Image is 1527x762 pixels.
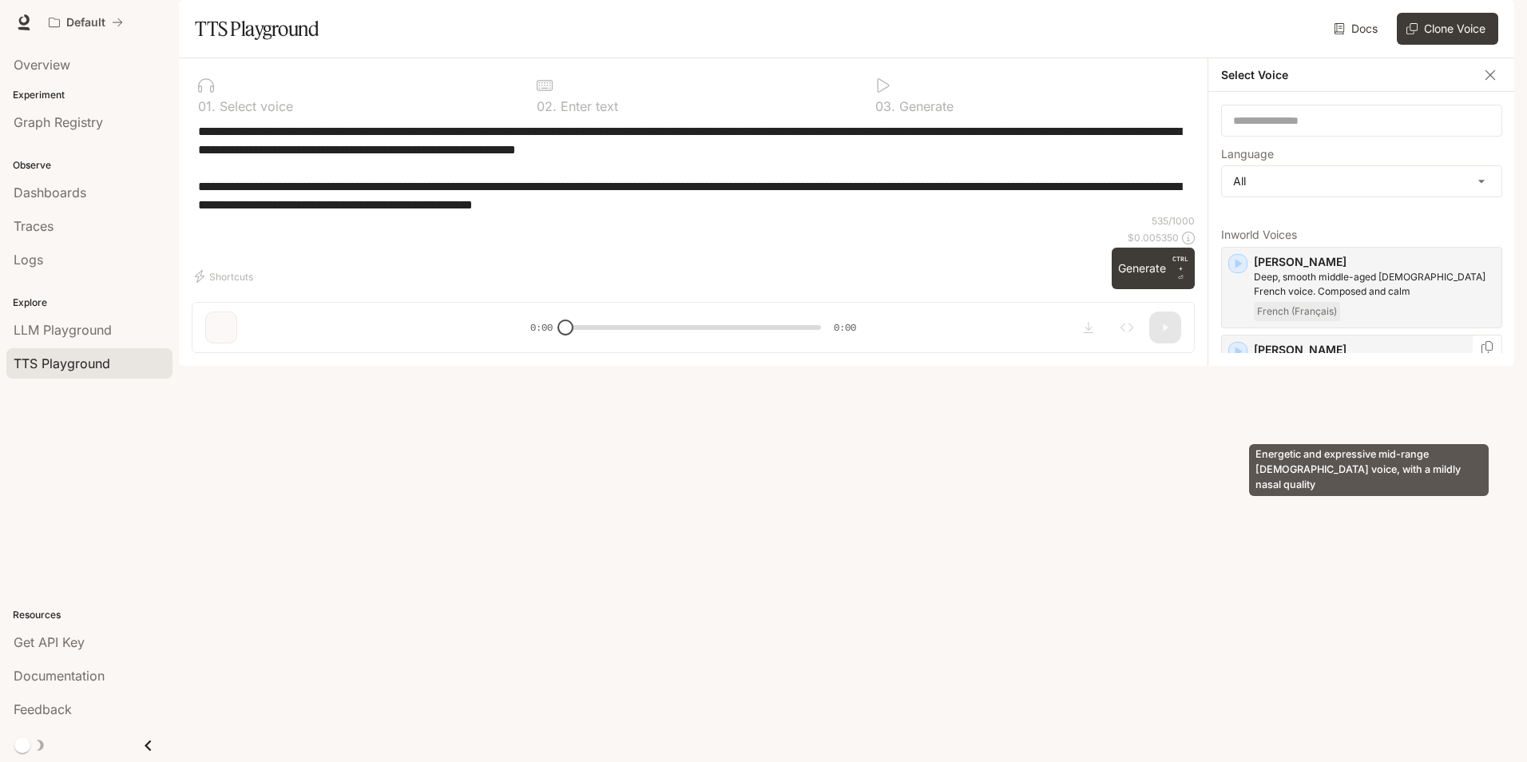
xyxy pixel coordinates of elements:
p: 0 1 . [198,100,216,113]
p: ⏎ [1172,254,1188,283]
button: All workspaces [42,6,130,38]
p: 0 3 . [875,100,895,113]
button: Clone Voice [1397,13,1498,45]
p: [PERSON_NAME] [1254,342,1495,358]
p: Generate [895,100,954,113]
div: Energetic and expressive mid-range [DEMOGRAPHIC_DATA] voice, with a mildly nasal quality [1249,444,1489,496]
button: GenerateCTRL +⏎ [1112,248,1195,289]
p: Select voice [216,100,293,113]
p: Deep, smooth middle-aged male French voice. Composed and calm [1254,270,1495,299]
p: [PERSON_NAME] [1254,254,1495,270]
span: French (Français) [1254,302,1340,321]
p: CTRL + [1172,254,1188,273]
a: Docs [1331,13,1384,45]
p: 0 2 . [537,100,557,113]
div: All [1222,166,1501,196]
p: Inworld Voices [1221,229,1502,240]
button: Copy Voice ID [1479,341,1495,354]
button: Shortcuts [192,264,260,289]
p: Default [66,16,105,30]
p: Enter text [557,100,618,113]
h1: TTS Playground [195,13,319,45]
p: Language [1221,149,1274,160]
